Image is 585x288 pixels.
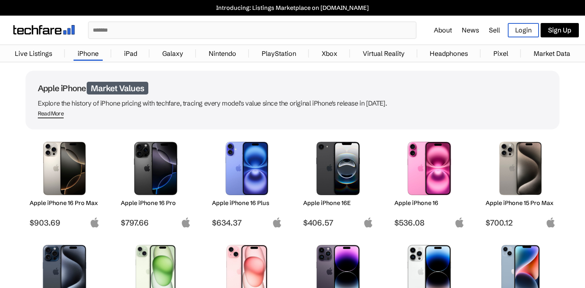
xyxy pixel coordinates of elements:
[4,4,581,12] a: Introducing: Listings Marketplace on [DOMAIN_NAME]
[394,218,465,228] span: $536.08
[454,217,465,228] img: apple-logo
[303,218,373,228] span: $406.57
[394,199,465,207] h2: Apple iPhone 16
[36,142,94,195] img: iPhone 16 Pro Max
[489,26,500,34] a: Sell
[87,82,148,94] span: Market Values
[158,45,187,62] a: Galaxy
[530,45,574,62] a: Market Data
[90,217,100,228] img: apple-logo
[309,142,367,195] img: iPhone 16E
[38,83,547,93] h1: Apple iPhone
[303,199,373,207] h2: Apple iPhone 16E
[38,110,64,117] div: Read More
[299,138,377,228] a: iPhone 16E Apple iPhone 16E $406.57 apple-logo
[11,45,56,62] a: Live Listings
[38,110,64,118] span: Read More
[462,26,479,34] a: News
[13,25,75,35] img: techfare logo
[218,142,276,195] img: iPhone 16 Plus
[541,23,579,37] a: Sign Up
[117,138,195,228] a: iPhone 16 Pro Apple iPhone 16 Pro $797.66 apple-logo
[30,199,100,207] h2: Apple iPhone 16 Pro Max
[205,45,240,62] a: Nintendo
[546,217,556,228] img: apple-logo
[390,138,468,228] a: iPhone 16 Apple iPhone 16 $536.08 apple-logo
[25,138,104,228] a: iPhone 16 Pro Max Apple iPhone 16 Pro Max $903.69 apple-logo
[30,218,100,228] span: $903.69
[121,218,191,228] span: $797.66
[363,217,373,228] img: apple-logo
[486,218,556,228] span: $700.12
[212,199,282,207] h2: Apple iPhone 16 Plus
[434,26,452,34] a: About
[258,45,300,62] a: PlayStation
[272,217,282,228] img: apple-logo
[120,45,141,62] a: iPad
[181,217,191,228] img: apple-logo
[74,45,103,62] a: iPhone
[481,138,560,228] a: iPhone 15 Pro Max Apple iPhone 15 Pro Max $700.12 apple-logo
[426,45,472,62] a: Headphones
[121,199,191,207] h2: Apple iPhone 16 Pro
[508,23,539,37] a: Login
[486,199,556,207] h2: Apple iPhone 15 Pro Max
[127,142,185,195] img: iPhone 16 Pro
[208,138,286,228] a: iPhone 16 Plus Apple iPhone 16 Plus $634.37 apple-logo
[401,142,458,195] img: iPhone 16
[489,45,512,62] a: Pixel
[492,142,550,195] img: iPhone 15 Pro Max
[359,45,409,62] a: Virtual Reality
[212,218,282,228] span: $634.37
[318,45,341,62] a: Xbox
[38,97,547,109] p: Explore the history of iPhone pricing with techfare, tracing every model's value since the origin...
